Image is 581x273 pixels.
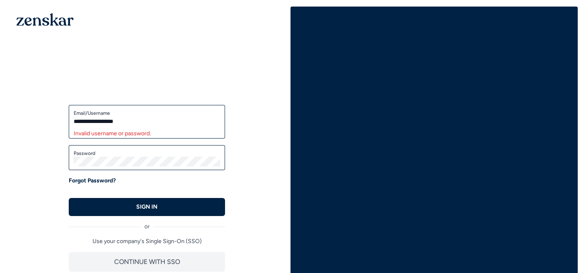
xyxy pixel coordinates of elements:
div: Invalid username or password. [74,130,220,138]
button: SIGN IN [69,198,225,216]
p: SIGN IN [136,203,158,211]
div: or [69,216,225,231]
label: Email/Username [74,110,220,116]
p: Use your company's Single Sign-On (SSO) [69,237,225,246]
img: 1OGAJ2xQqyY4LXKgY66KYq0eOWRCkrZdAb3gUhuVAqdWPZE9SRJmCz+oDMSn4zDLXe31Ii730ItAGKgCKgCCgCikA4Av8PJUP... [16,13,74,26]
a: Forgot Password? [69,177,116,185]
label: Password [74,150,220,157]
button: CONTINUE WITH SSO [69,252,225,272]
